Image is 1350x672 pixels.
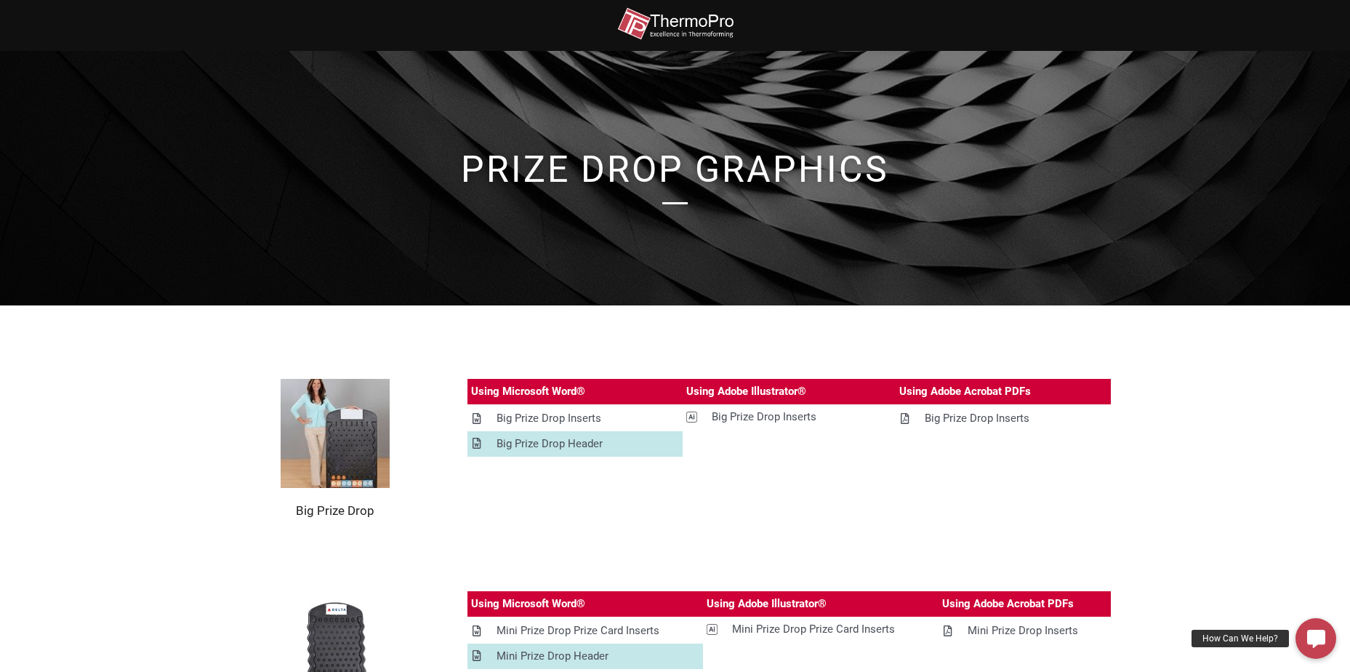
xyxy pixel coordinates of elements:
div: Mini Prize Drop Prize Card Inserts [497,622,659,640]
div: Big Prize Drop Inserts [925,409,1029,428]
div: Big Prize Drop Header [497,435,603,453]
div: Using Microsoft Word® [471,595,585,613]
a: Mini Prize Drop Prize Card Inserts [467,618,703,644]
h2: Big Prize Drop [239,503,431,519]
a: Big Prize Drop Inserts [683,404,896,430]
a: Mini Prize Drop Prize Card Inserts [703,617,939,642]
div: Using Adobe Acrobat PDFs [899,383,1031,401]
div: Mini Prize Drop Prize Card Inserts [732,620,895,639]
a: Mini Prize Drop Header [467,644,703,669]
a: Big Prize Drop Inserts [467,406,683,431]
h1: Prize Drop Graphics [261,151,1090,188]
div: Using Microsoft Word® [471,383,585,401]
div: Mini Prize Drop Inserts [968,622,1078,640]
a: Big Prize Drop Inserts [896,406,1111,431]
img: thermopro-logo-non-iso [617,7,734,40]
div: Using Adobe Illustrator® [707,595,827,613]
a: Big Prize Drop Header [467,431,683,457]
div: Using Adobe Illustrator® [686,383,806,401]
div: Mini Prize Drop Header [497,647,608,665]
div: Big Prize Drop Inserts [497,409,601,428]
div: Using Adobe Acrobat PDFs [942,595,1074,613]
a: Mini Prize Drop Inserts [939,618,1111,644]
div: How Can We Help? [1192,630,1289,647]
a: How Can We Help? [1295,618,1336,659]
div: Big Prize Drop Inserts [712,408,816,426]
